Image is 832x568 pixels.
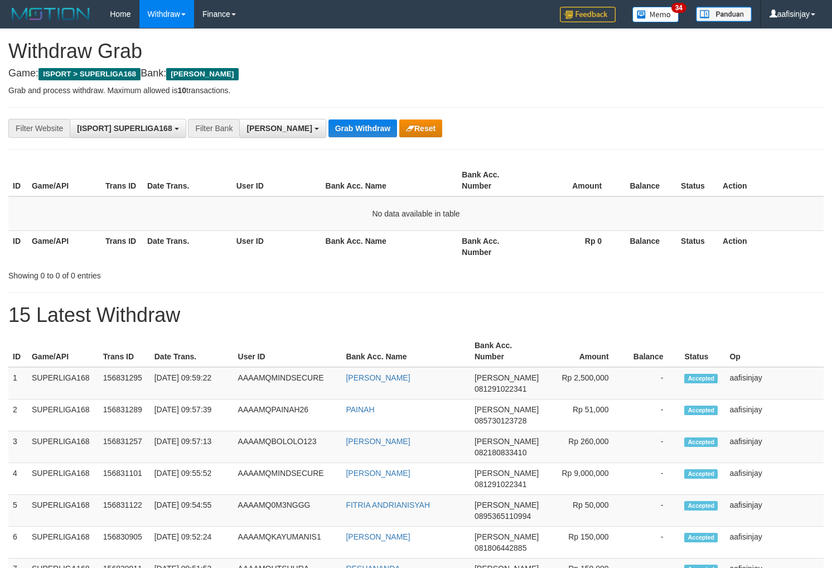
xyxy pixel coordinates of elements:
span: [ISPORT] SUPERLIGA168 [77,124,172,133]
h4: Game: Bank: [8,68,824,79]
th: Balance [618,165,676,196]
td: 156830905 [99,527,150,559]
th: Action [718,165,824,196]
th: Date Trans. [143,230,232,262]
th: ID [8,230,27,262]
td: - [626,463,680,495]
td: aafisinjay [725,399,824,431]
span: Accepted [684,406,718,415]
span: ISPORT > SUPERLIGA168 [38,68,141,80]
th: Bank Acc. Number [470,335,543,367]
td: - [626,399,680,431]
td: [DATE] 09:52:24 [150,527,234,559]
th: Game/API [27,165,101,196]
div: Filter Website [8,119,70,138]
a: [PERSON_NAME] [346,437,410,446]
td: - [626,527,680,559]
h1: Withdraw Grab [8,40,824,62]
td: 2 [8,399,27,431]
td: aafisinjay [725,367,824,399]
td: 4 [8,463,27,495]
td: - [626,495,680,527]
td: Rp 150,000 [543,527,625,559]
th: Date Trans. [143,165,232,196]
td: 156831295 [99,367,150,399]
th: Trans ID [99,335,150,367]
img: MOTION_logo.png [8,6,93,22]
th: Trans ID [101,165,143,196]
th: Amount [543,335,625,367]
h1: 15 Latest Withdraw [8,304,824,326]
span: Accepted [684,374,718,383]
span: Accepted [684,469,718,479]
th: Balance [618,230,676,262]
th: User ID [234,335,342,367]
a: FITRIA ANDRIANISYAH [346,500,430,509]
th: Status [680,335,725,367]
th: User ID [232,230,321,262]
div: Showing 0 to 0 of 0 entries [8,266,338,281]
th: Action [718,230,824,262]
a: PAINAH [346,405,374,414]
td: [DATE] 09:55:52 [150,463,234,495]
td: AAAAMQMINDSECURE [234,367,342,399]
th: ID [8,165,27,196]
td: 156831289 [99,399,150,431]
td: Rp 50,000 [543,495,625,527]
td: aafisinjay [725,431,824,463]
td: - [626,367,680,399]
td: 156831257 [99,431,150,463]
th: Bank Acc. Name [321,230,458,262]
span: [PERSON_NAME] [475,437,539,446]
td: SUPERLIGA168 [27,431,99,463]
th: Status [676,165,718,196]
button: [ISPORT] SUPERLIGA168 [70,119,186,138]
th: Bank Acc. Number [457,165,531,196]
th: Game/API [27,230,101,262]
td: 5 [8,495,27,527]
td: SUPERLIGA168 [27,399,99,431]
span: 34 [671,3,686,13]
td: AAAAMQMINDSECURE [234,463,342,495]
p: Grab and process withdraw. Maximum allowed is transactions. [8,85,824,96]
td: Rp 2,500,000 [543,367,625,399]
button: [PERSON_NAME] [239,119,326,138]
a: [PERSON_NAME] [346,532,410,541]
td: AAAAMQBOLOLO123 [234,431,342,463]
a: [PERSON_NAME] [346,373,410,382]
span: Copy 085730123728 to clipboard [475,416,526,425]
th: Bank Acc. Name [341,335,470,367]
span: Copy 081291022341 to clipboard [475,384,526,393]
td: No data available in table [8,196,824,231]
td: 156831122 [99,495,150,527]
th: Amount [531,165,618,196]
td: Rp 51,000 [543,399,625,431]
span: [PERSON_NAME] [246,124,312,133]
td: [DATE] 09:54:55 [150,495,234,527]
th: Balance [626,335,680,367]
td: aafisinjay [725,495,824,527]
td: aafisinjay [725,463,824,495]
td: 156831101 [99,463,150,495]
td: [DATE] 09:59:22 [150,367,234,399]
strong: 10 [177,86,186,95]
span: Copy 082180833410 to clipboard [475,448,526,457]
button: Grab Withdraw [328,119,397,137]
span: Accepted [684,533,718,542]
div: Filter Bank [188,119,239,138]
span: Copy 081806442885 to clipboard [475,543,526,552]
a: [PERSON_NAME] [346,469,410,478]
span: Copy 081291022341 to clipboard [475,480,526,489]
th: Date Trans. [150,335,234,367]
span: [PERSON_NAME] [475,532,539,541]
th: Game/API [27,335,99,367]
img: Button%20Memo.svg [632,7,679,22]
span: Accepted [684,437,718,447]
td: SUPERLIGA168 [27,527,99,559]
th: Status [676,230,718,262]
th: Trans ID [101,230,143,262]
td: - [626,431,680,463]
td: Rp 9,000,000 [543,463,625,495]
td: SUPERLIGA168 [27,367,99,399]
span: [PERSON_NAME] [475,469,539,478]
